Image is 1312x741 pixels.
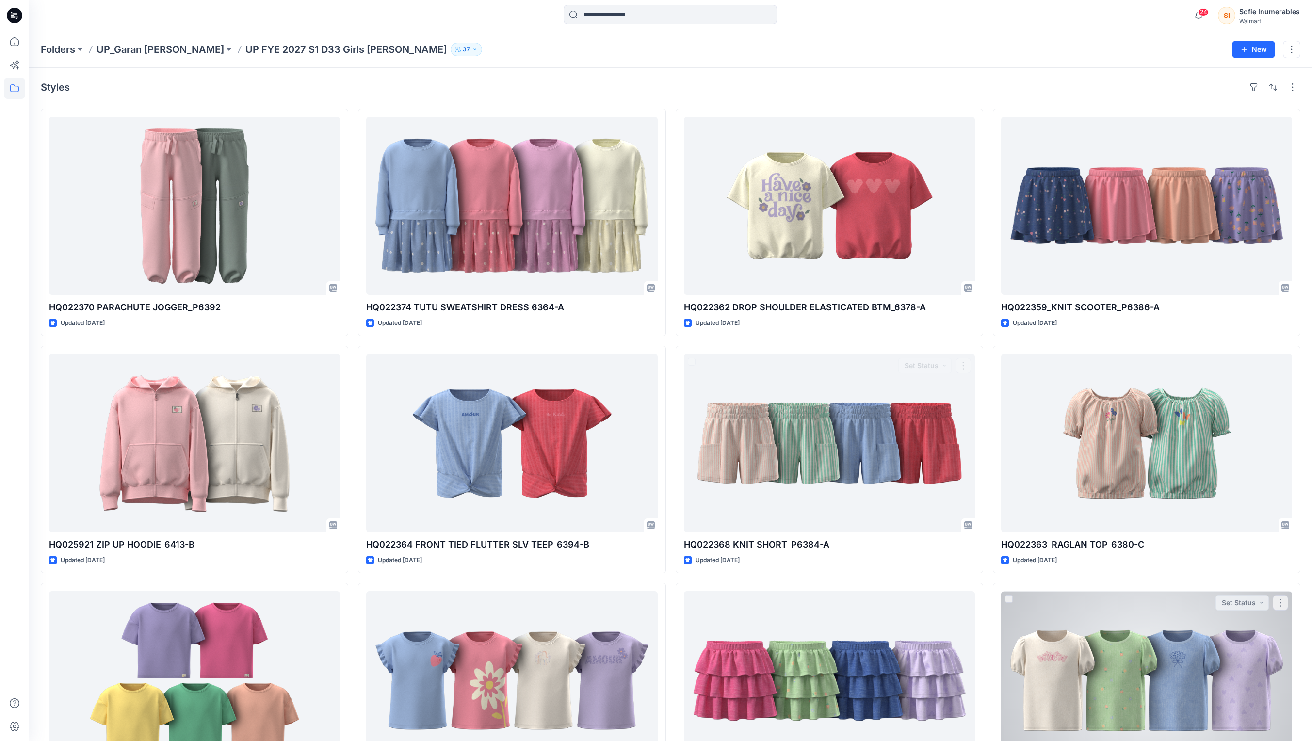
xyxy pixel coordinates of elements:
a: HQ025921 ZIP UP HOODIE_6413-B [49,354,340,532]
p: 37 [463,44,470,55]
p: Updated [DATE] [1013,555,1057,565]
p: HQ022359_KNIT SCOOTER_P6386-A [1001,301,1292,314]
p: Updated [DATE] [378,555,422,565]
div: Sofie Inumerables [1239,6,1300,17]
a: Folders [41,43,75,56]
p: Updated [DATE] [696,555,740,565]
a: HQ022364 FRONT TIED FLUTTER SLV TEEP_6394-B [366,354,657,532]
p: HQ025921 ZIP UP HOODIE_6413-B [49,538,340,551]
div: SI [1218,7,1235,24]
p: Updated [DATE] [696,318,740,328]
p: Updated [DATE] [1013,318,1057,328]
button: New [1232,41,1275,58]
a: HQ022363_RAGLAN TOP_6380-C [1001,354,1292,532]
a: HQ022374 TUTU SWEATSHIRT DRESS 6364-A [366,117,657,295]
p: Updated [DATE] [61,555,105,565]
p: HQ022374 TUTU SWEATSHIRT DRESS 6364-A [366,301,657,314]
div: Walmart [1239,17,1300,25]
p: UP FYE 2027 S1 D33 Girls [PERSON_NAME] [245,43,447,56]
p: HQ022368 KNIT SHORT_P6384-A [684,538,975,551]
span: 24 [1198,8,1209,16]
h4: Styles [41,81,70,93]
p: HQ022370 PARACHUTE JOGGER_P6392 [49,301,340,314]
p: Updated [DATE] [378,318,422,328]
p: HQ022364 FRONT TIED FLUTTER SLV TEEP_6394-B [366,538,657,551]
p: Updated [DATE] [61,318,105,328]
a: HQ022362 DROP SHOULDER ELASTICATED BTM_6378-A [684,117,975,295]
p: HQ022363_RAGLAN TOP_6380-C [1001,538,1292,551]
a: HQ022368 KNIT SHORT_P6384-A [684,354,975,532]
a: HQ022370 PARACHUTE JOGGER_P6392 [49,117,340,295]
a: UP_Garan [PERSON_NAME] [97,43,224,56]
a: HQ022359_KNIT SCOOTER_P6386-A [1001,117,1292,295]
p: HQ022362 DROP SHOULDER ELASTICATED BTM_6378-A [684,301,975,314]
button: 37 [451,43,482,56]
